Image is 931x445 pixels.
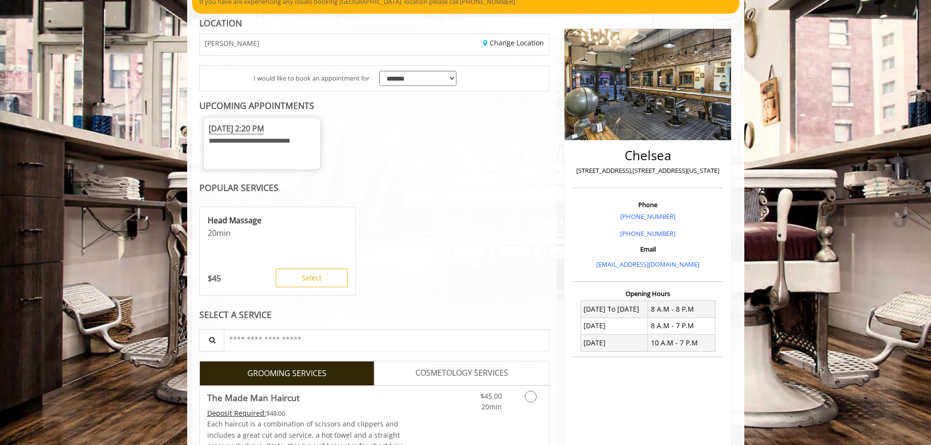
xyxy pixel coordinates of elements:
a: [PHONE_NUMBER] [620,229,675,238]
b: LOCATION [199,17,242,29]
b: UPCOMING APPOINTMENTS [199,100,314,111]
td: 8 A.M - 8 P.M [648,301,715,318]
p: [STREET_ADDRESS],[STREET_ADDRESS][US_STATE] [575,166,720,176]
td: [DATE] [581,335,648,351]
span: [PERSON_NAME] [205,40,260,47]
h3: Email [575,246,720,253]
span: 20min [481,402,502,411]
div: SELECT A SERVICE [199,310,550,319]
p: 45 [208,273,221,284]
span: GROOMING SERVICES [247,367,326,380]
p: 20 [208,228,347,238]
div: $48.00 [207,408,404,419]
button: Service Search [199,329,224,351]
b: POPULAR SERVICES [199,182,279,193]
span: This service needs some Advance to be paid before we block your appointment [207,408,266,418]
span: COSMETOLOGY SERVICES [415,367,508,380]
span: [DATE] 2:20 PM [209,123,264,134]
a: Change Location [483,38,544,47]
h2: Chelsea [575,148,720,163]
td: 8 A.M - 7 P.M [648,318,715,334]
p: Head Massage [208,215,347,226]
button: Select [276,269,347,287]
td: [DATE] To [DATE] [581,301,648,318]
h3: Phone [575,201,720,208]
span: I would like to book an appointment for [254,73,369,84]
a: [EMAIL_ADDRESS][DOMAIN_NAME] [596,260,699,269]
td: [DATE] [581,318,648,334]
a: [PHONE_NUMBER] [620,212,675,221]
span: $ [208,273,212,284]
b: The Made Man Haircut [207,391,300,404]
h3: Opening Hours [573,290,723,297]
td: 10 A.M - 7 P.M [648,335,715,351]
span: $45.00 [480,391,502,401]
span: min [217,228,231,238]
